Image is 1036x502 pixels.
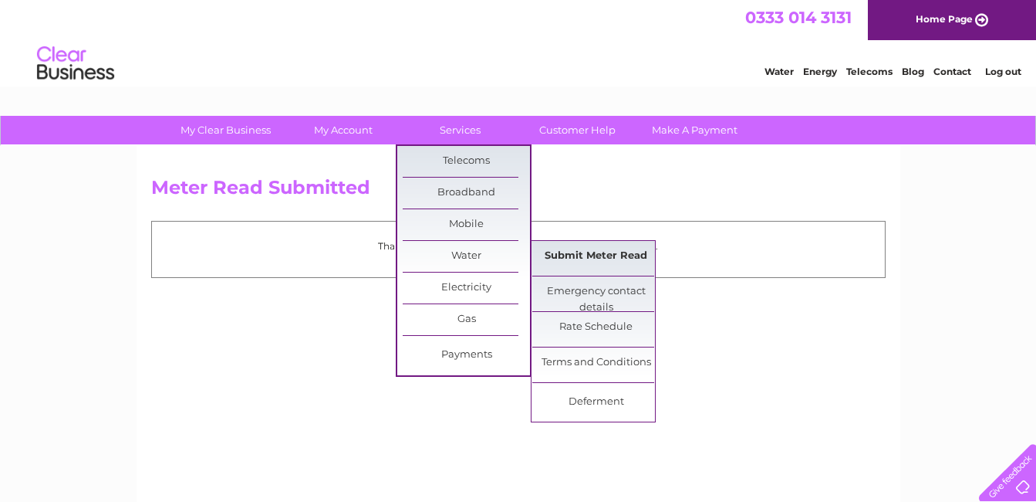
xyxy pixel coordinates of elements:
a: Deferment [532,387,660,418]
a: Customer Help [514,116,641,144]
a: Payments [403,340,530,371]
a: Rate Schedule [532,312,660,343]
a: Water [403,241,530,272]
a: 0333 014 3131 [745,8,852,27]
div: Clear Business is a trading name of Verastar Limited (registered in [GEOGRAPHIC_DATA] No. 3667643... [154,8,883,75]
p: Thank you for your time, your meter read has been received. [160,239,877,253]
h2: Meter Read Submitted [151,177,886,206]
a: My Clear Business [162,116,289,144]
a: Gas [403,304,530,335]
a: Energy [803,66,837,77]
img: logo.png [36,40,115,87]
a: Emergency contact details [532,276,660,307]
a: Broadband [403,178,530,209]
a: Electricity [403,273,530,304]
a: Services [397,116,524,144]
a: Submit Meter Read [532,241,660,272]
a: My Account [279,116,407,144]
a: Telecoms [846,66,893,77]
a: Mobile [403,209,530,240]
a: Make A Payment [631,116,758,144]
a: Terms and Conditions [532,348,660,378]
a: Water [764,66,794,77]
a: Contact [933,66,971,77]
a: Telecoms [403,146,530,177]
a: Blog [902,66,924,77]
a: Log out [985,66,1021,77]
